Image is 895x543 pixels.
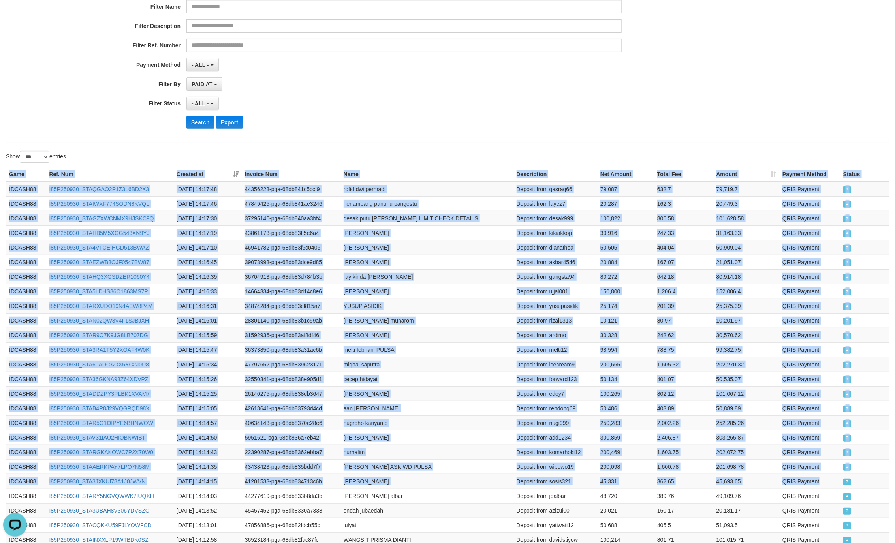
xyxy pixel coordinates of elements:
th: Game [6,167,46,182]
td: 247.33 [654,225,713,240]
td: Deposit from yusupasidik [513,299,597,313]
td: 31,163.33 [713,225,780,240]
span: PAID AT [192,81,212,87]
td: IDCASH88 [6,503,46,518]
span: - ALL - [192,62,209,68]
td: 26140275-pga-68db838db3647 [242,386,340,401]
td: 79,719.7 [713,182,780,197]
td: QRIS Payment [779,299,840,313]
td: 44277619-pga-68db833b8da3b [242,489,340,503]
td: 389.76 [654,489,713,503]
td: IDCASH88 [6,459,46,474]
th: Payment Method [779,167,840,182]
td: 32550341-pga-68db838e905d1 [242,372,340,386]
td: 50,688 [597,518,654,532]
td: IDCASH88 [6,474,46,489]
td: [DATE] 14:14:15 [173,474,242,489]
td: Deposit from ardimo [513,328,597,342]
td: Deposit from edoy7 [513,386,597,401]
td: [DATE] 14:15:26 [173,372,242,386]
th: Ref. Num [46,167,173,182]
td: IDCASH88 [6,225,46,240]
td: 79,087 [597,182,654,197]
td: QRIS Payment [779,430,840,445]
span: PAID [843,435,851,442]
td: Deposit from azizul00 [513,503,597,518]
td: [PERSON_NAME] [340,284,513,299]
td: 100,265 [597,386,654,401]
button: - ALL - [186,58,218,71]
td: QRIS Payment [779,255,840,269]
td: QRIS Payment [779,372,840,386]
a: I85P250930_STAAERKPAY7LPO7N58M [49,464,149,470]
td: [DATE] 14:15:59 [173,328,242,342]
a: I85P250930_STAHB5M5XGG543XN9YJ [49,230,149,236]
td: IDCASH88 [6,445,46,459]
td: rofid dwi permadi [340,182,513,197]
td: 401.07 [654,372,713,386]
td: QRIS Payment [779,489,840,503]
td: [PERSON_NAME] [340,225,513,240]
span: PAID [843,376,851,383]
td: 1,603.75 [654,445,713,459]
td: 47849425-pga-68db841ae3246 [242,196,340,211]
td: [DATE] 14:16:33 [173,284,242,299]
td: IDCASH88 [6,430,46,445]
td: QRIS Payment [779,357,840,372]
a: I85P250930_STAQGAO2P1Z3L6BD2X3 [49,186,149,192]
td: [DATE] 14:14:50 [173,430,242,445]
td: IDCASH88 [6,386,46,401]
td: 202,270.32 [713,357,780,372]
td: 25,174 [597,299,654,313]
td: IDCASH88 [6,182,46,197]
td: miqbal saputra [340,357,513,372]
td: 50,889.89 [713,401,780,415]
td: Deposit from jpalbar [513,489,597,503]
td: 404.04 [654,240,713,255]
td: 202,072.75 [713,445,780,459]
td: 40634143-pga-68db8370e28e6 [242,415,340,430]
td: Deposit from layez7 [513,196,597,211]
td: 51,093.5 [713,518,780,532]
a: I85P250930_STA3JXKUI78A1J0JWVN [49,478,145,485]
a: I85P250930_STAHQ3XGSDZER1060Y4 [49,274,149,280]
td: 642.18 [654,269,713,284]
td: [DATE] 14:15:47 [173,342,242,357]
td: 80,272 [597,269,654,284]
td: IDCASH88 [6,328,46,342]
th: Invoice Num [242,167,340,182]
button: - ALL - [186,97,218,110]
span: PAID [843,318,851,325]
td: IDCASH88 [6,357,46,372]
td: 48,720 [597,489,654,503]
td: 37295146-pga-68db840aa3bf4 [242,211,340,225]
td: [DATE] 14:13:52 [173,503,242,518]
span: PAID [843,303,851,310]
td: [PERSON_NAME] [340,430,513,445]
td: QRIS Payment [779,313,840,328]
td: 47797652-pga-68db839623171 [242,357,340,372]
td: 200,469 [597,445,654,459]
td: [DATE] 14:17:46 [173,196,242,211]
td: 101,628.58 [713,211,780,225]
td: [DATE] 14:16:39 [173,269,242,284]
td: [DATE] 14:14:03 [173,489,242,503]
td: IDCASH88 [6,415,46,430]
td: IDCASH88 [6,196,46,211]
td: Deposit from desak999 [513,211,597,225]
td: 100,822 [597,211,654,225]
td: Deposit from nugi999 [513,415,597,430]
td: QRIS Payment [779,240,840,255]
a: I85P250930_STARY5NGVQWWK7IUQXH [49,493,154,499]
td: 21,051.07 [713,255,780,269]
td: QRIS Payment [779,518,840,532]
td: 50,909.04 [713,240,780,255]
td: [PERSON_NAME] [340,474,513,489]
td: 43438423-pga-68db835bdd7f7 [242,459,340,474]
td: 45457452-pga-68db8330a7338 [242,503,340,518]
th: Net Amount [597,167,654,182]
td: 20,287 [597,196,654,211]
span: PAID [843,289,851,295]
td: IDCASH88 [6,284,46,299]
span: PAID [843,420,851,427]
